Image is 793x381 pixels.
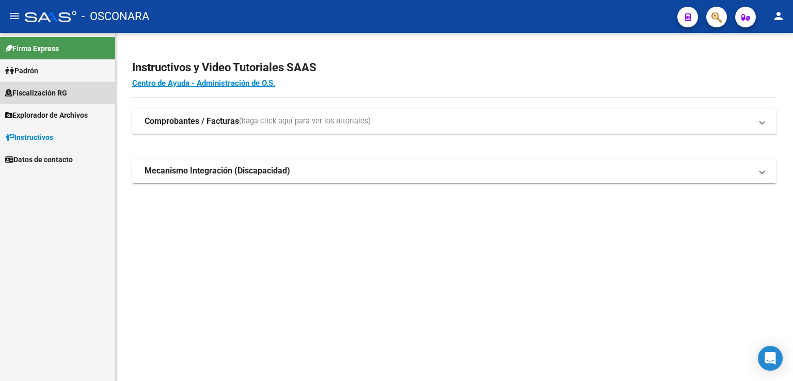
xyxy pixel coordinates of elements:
[5,154,73,165] span: Datos de contacto
[5,65,38,76] span: Padrón
[145,165,290,177] strong: Mecanismo Integración (Discapacidad)
[132,158,776,183] mat-expansion-panel-header: Mecanismo Integración (Discapacidad)
[5,43,59,54] span: Firma Express
[82,5,149,28] span: - OSCONARA
[145,116,239,127] strong: Comprobantes / Facturas
[758,346,783,371] div: Open Intercom Messenger
[132,58,776,77] h2: Instructivos y Video Tutoriales SAAS
[8,10,21,22] mat-icon: menu
[5,87,67,99] span: Fiscalización RG
[5,132,53,143] span: Instructivos
[772,10,785,22] mat-icon: person
[239,116,371,127] span: (haga click aquí para ver los tutoriales)
[5,109,88,121] span: Explorador de Archivos
[132,78,275,88] a: Centro de Ayuda - Administración de O.S.
[132,109,776,134] mat-expansion-panel-header: Comprobantes / Facturas(haga click aquí para ver los tutoriales)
